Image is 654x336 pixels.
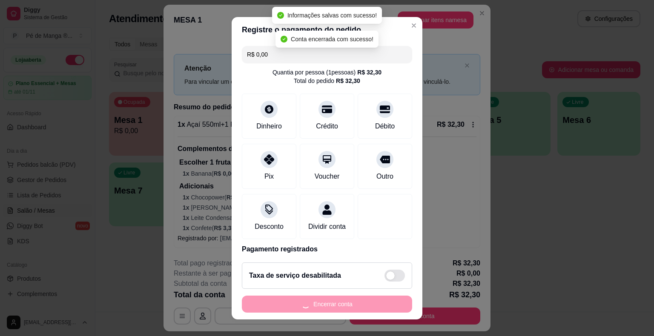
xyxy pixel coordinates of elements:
[291,36,373,43] span: Conta encerrada com sucesso!
[294,77,360,85] div: Total do pedido
[357,68,381,77] div: R$ 32,30
[281,36,287,43] span: check-circle
[277,12,284,19] span: check-circle
[376,171,393,182] div: Outro
[336,77,360,85] div: R$ 32,30
[308,222,346,232] div: Dividir conta
[249,271,341,281] h2: Taxa de serviço desabilitada
[232,17,422,43] header: Registre o pagamento do pedido
[375,121,395,131] div: Débito
[272,68,381,77] div: Quantia por pessoa ( 1 pessoas)
[407,19,421,32] button: Close
[264,171,274,182] div: Pix
[315,171,340,182] div: Voucher
[287,12,377,19] span: Informações salvas com sucesso!
[256,121,282,131] div: Dinheiro
[247,46,407,63] input: Ex.: hambúrguer de cordeiro
[255,222,284,232] div: Desconto
[242,244,412,254] p: Pagamento registrados
[316,121,338,131] div: Crédito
